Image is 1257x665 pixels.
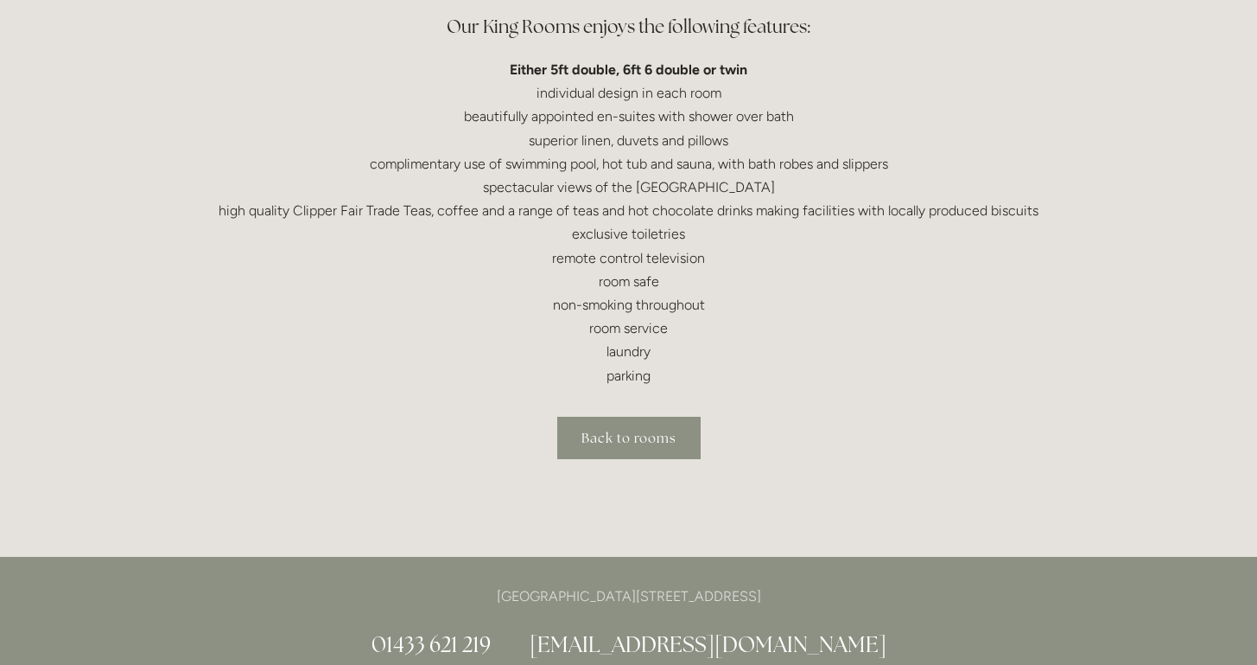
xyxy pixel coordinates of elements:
a: 01433 621 219 [371,630,491,658]
a: Back to rooms [557,417,701,459]
p: [GEOGRAPHIC_DATA][STREET_ADDRESS] [216,585,1042,608]
p: individual design in each room beautifully appointed en-suites with shower over bath superior lin... [216,58,1042,387]
a: [EMAIL_ADDRESS][DOMAIN_NAME] [530,630,886,658]
h3: Our King Rooms enjoys the following features: [216,10,1042,44]
strong: Either 5ft double, 6ft 6 double or twin [510,61,747,78]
